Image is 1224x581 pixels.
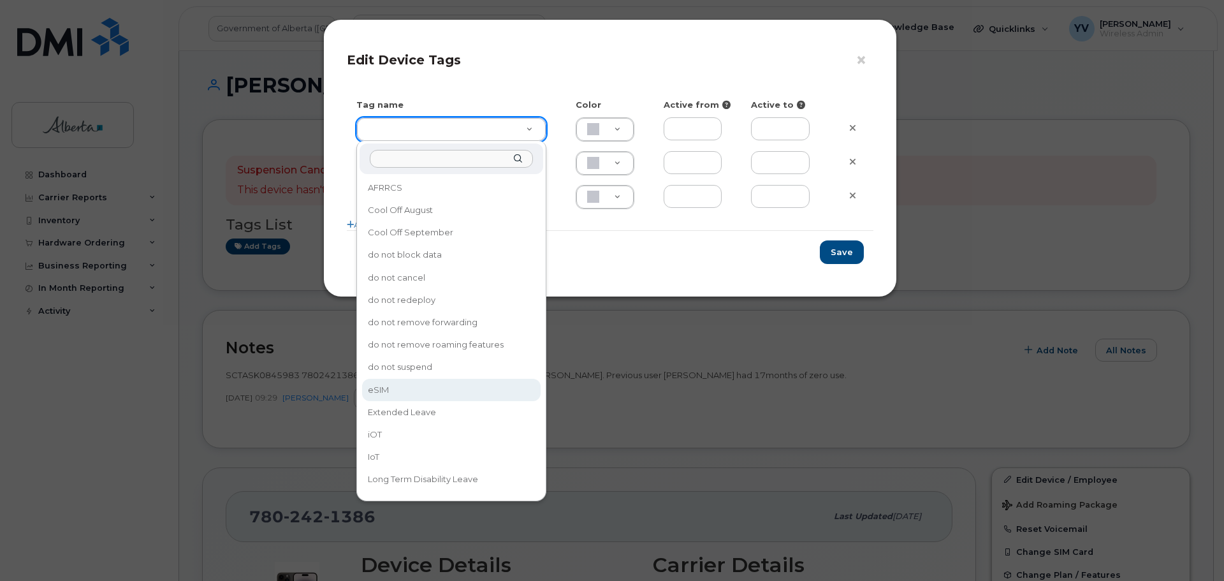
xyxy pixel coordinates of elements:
[363,335,539,355] div: do not remove roaming features
[363,470,539,490] div: Long Term Disability Leave
[363,447,539,467] div: IoT
[363,402,539,422] div: Extended Leave
[363,313,539,332] div: do not remove forwarding
[363,178,539,198] div: AFRRCS
[363,246,539,265] div: do not block data
[363,290,539,310] div: do not redeploy
[363,492,539,512] div: [GEOGRAPHIC_DATA]
[363,223,539,242] div: Cool Off September
[363,200,539,220] div: Cool Off August
[363,425,539,445] div: iOT
[363,358,539,378] div: do not suspend
[363,268,539,288] div: do not cancel
[363,380,539,400] div: eSIM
